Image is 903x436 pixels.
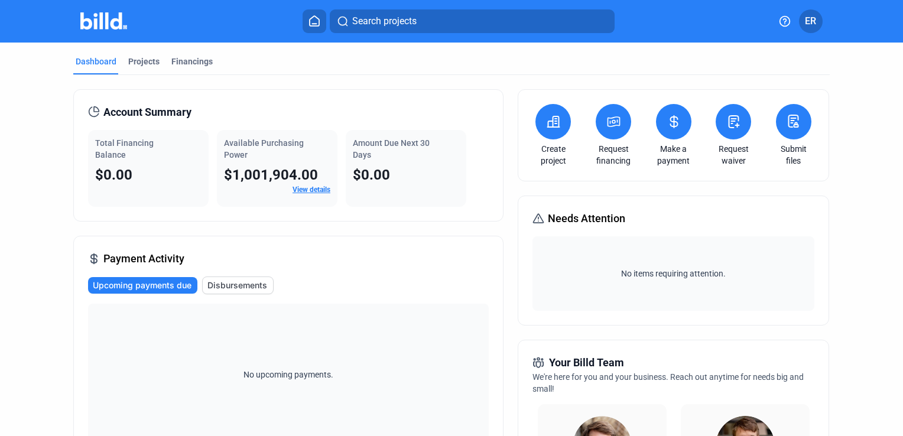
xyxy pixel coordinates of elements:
[805,14,816,28] span: ER
[537,268,809,279] span: No items requiring attention.
[353,167,390,183] span: $0.00
[799,9,823,33] button: ER
[88,277,197,294] button: Upcoming payments due
[549,354,624,371] span: Your Billd Team
[224,167,318,183] span: $1,001,904.00
[593,143,634,167] a: Request financing
[128,56,160,67] div: Projects
[352,14,417,28] span: Search projects
[171,56,213,67] div: Financings
[532,372,804,393] span: We're here for you and your business. Reach out anytime for needs big and small!
[236,369,341,380] span: No upcoming payments.
[103,104,191,121] span: Account Summary
[224,138,304,160] span: Available Purchasing Power
[293,186,330,194] a: View details
[713,143,754,167] a: Request waiver
[93,279,191,291] span: Upcoming payments due
[202,276,274,294] button: Disbursements
[80,12,127,30] img: Billd Company Logo
[330,9,615,33] button: Search projects
[773,143,814,167] a: Submit files
[95,138,154,160] span: Total Financing Balance
[548,210,625,227] span: Needs Attention
[207,279,267,291] span: Disbursements
[653,143,694,167] a: Make a payment
[76,56,116,67] div: Dashboard
[532,143,574,167] a: Create project
[353,138,430,160] span: Amount Due Next 30 Days
[103,250,184,267] span: Payment Activity
[95,167,132,183] span: $0.00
